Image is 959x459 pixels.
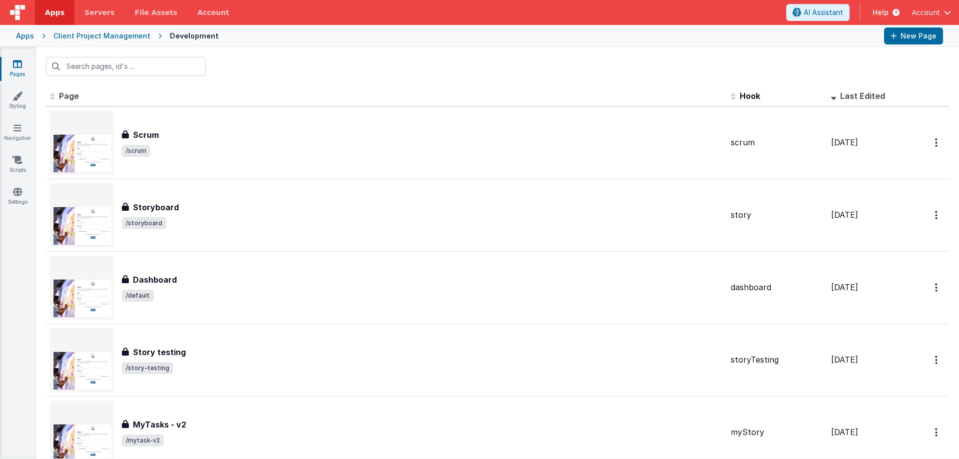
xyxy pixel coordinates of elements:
[122,217,166,229] span: /storyboard
[731,209,823,221] div: story
[731,282,823,293] div: dashboard
[135,7,178,17] span: File Assets
[122,435,164,447] span: /mytask-v2
[929,277,945,298] button: Options
[831,210,858,220] span: [DATE]
[45,7,64,17] span: Apps
[122,145,150,157] span: /scrum
[133,419,186,431] h3: MyTasks - v2
[929,132,945,153] button: Options
[46,57,206,76] input: Search pages, id's ...
[873,7,889,17] span: Help
[929,422,945,443] button: Options
[912,7,951,17] button: Account
[731,354,823,366] div: storyTesting
[731,427,823,438] div: myStory
[170,31,219,41] div: Development
[884,27,943,44] button: New Page
[731,137,823,148] div: scrum
[831,137,858,147] span: [DATE]
[831,427,858,437] span: [DATE]
[929,350,945,370] button: Options
[122,362,173,374] span: /story-testing
[84,7,114,17] span: Servers
[53,31,150,41] div: Client Project Management
[831,355,858,365] span: [DATE]
[133,346,186,358] h3: Story testing
[59,91,79,101] span: Page
[912,7,940,17] span: Account
[133,201,179,213] h3: Storyboard
[840,91,885,101] span: Last Edited
[831,282,858,292] span: [DATE]
[122,290,154,302] span: /default
[804,7,843,17] span: AI Assistant
[929,205,945,225] button: Options
[16,31,34,41] div: Apps
[133,129,159,141] h3: Scrum
[786,4,850,21] button: AI Assistant
[740,91,760,101] span: Hook
[133,274,177,286] h3: Dashboard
